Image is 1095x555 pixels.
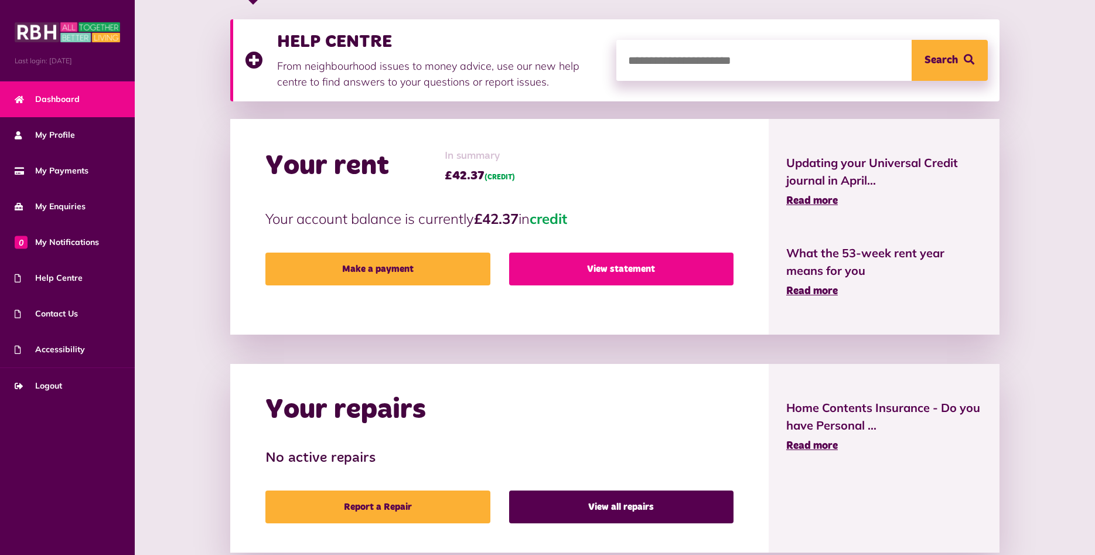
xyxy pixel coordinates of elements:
span: £42.37 [445,167,515,185]
span: Search [925,40,958,81]
span: 0 [15,236,28,248]
span: credit [530,210,567,227]
span: What the 53-week rent year means for you [786,244,982,280]
span: Home Contents Insurance - Do you have Personal ... [786,399,982,434]
span: Contact Us [15,308,78,320]
h3: No active repairs [265,450,734,467]
a: Updating your Universal Credit journal in April... Read more [786,154,982,209]
a: Home Contents Insurance - Do you have Personal ... Read more [786,399,982,454]
span: Help Centre [15,272,83,284]
button: Search [912,40,988,81]
p: From neighbourhood issues to money advice, use our new help centre to find answers to your questi... [277,58,605,90]
a: View all repairs [509,491,734,523]
span: In summary [445,148,515,164]
img: MyRBH [15,21,120,44]
span: Updating your Universal Credit journal in April... [786,154,982,189]
h3: HELP CENTRE [277,31,605,52]
a: View statement [509,253,734,285]
a: What the 53-week rent year means for you Read more [786,244,982,299]
span: Read more [786,441,838,451]
span: My Notifications [15,236,99,248]
h2: Your rent [265,149,389,183]
span: My Profile [15,129,75,141]
span: Read more [786,196,838,206]
span: Accessibility [15,343,85,356]
h2: Your repairs [265,393,426,427]
strong: £42.37 [474,210,518,227]
span: Dashboard [15,93,80,105]
span: My Enquiries [15,200,86,213]
a: Make a payment [265,253,490,285]
span: Read more [786,286,838,297]
span: Last login: [DATE] [15,56,120,66]
span: (CREDIT) [485,174,515,181]
p: Your account balance is currently in [265,208,734,229]
span: My Payments [15,165,88,177]
span: Logout [15,380,62,392]
a: Report a Repair [265,491,490,523]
